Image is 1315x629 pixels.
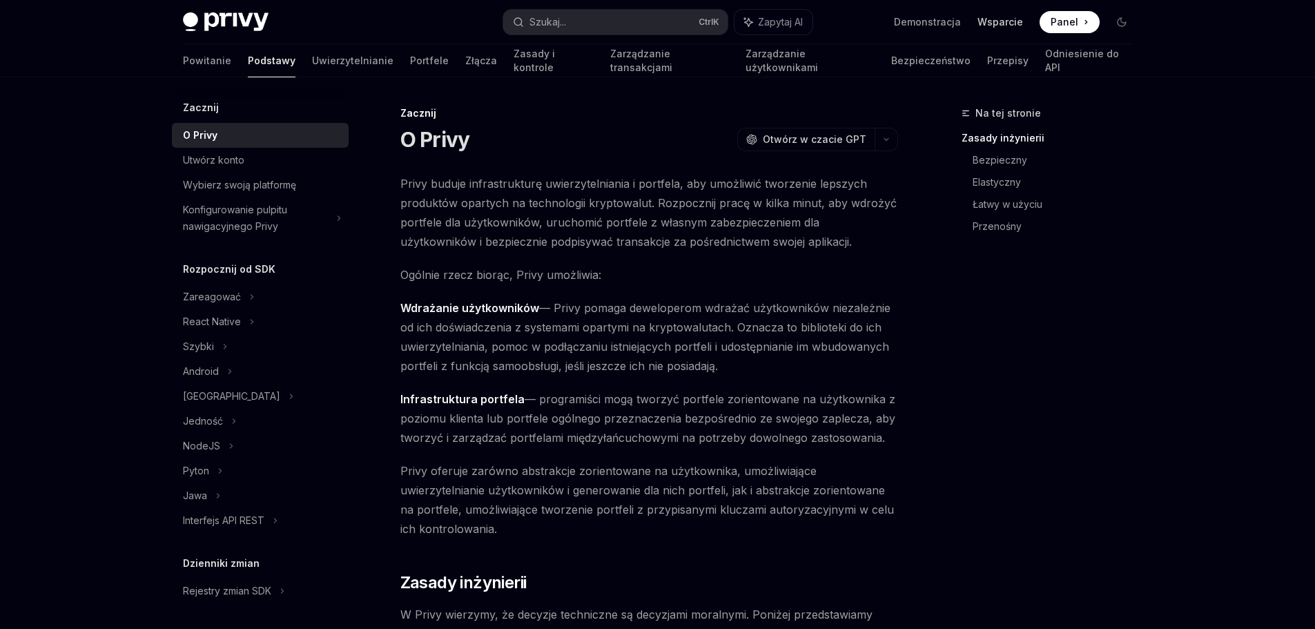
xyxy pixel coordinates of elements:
[610,44,729,77] a: Zarządzanie transakcjami
[183,490,207,501] font: Jawa
[248,44,295,77] a: Podstawy
[183,514,264,526] font: Interfejs API REST
[183,154,244,166] font: Utwórz konto
[713,17,719,27] font: K
[400,392,525,406] font: Infrastruktura portfela
[400,572,527,592] font: Zasady inżynierii
[183,340,214,352] font: Szybki
[312,55,393,66] font: Uwierzytelnianie
[465,55,497,66] font: Złącza
[977,16,1023,28] font: Wsparcie
[312,44,393,77] a: Uwierzytelnianie
[183,365,219,377] font: Android
[465,44,497,77] a: Złącza
[183,129,217,141] font: O Privy
[503,10,728,35] button: Szukaj...CtrlK
[514,44,594,77] a: Zasady i kontrole
[973,215,1144,238] a: Przenośny
[183,585,271,597] font: Rejestry zmian SDK
[973,176,1021,188] font: Elastyczny
[183,179,296,191] font: Wybierz swoją platformę
[975,107,1041,119] font: Na tej stronie
[400,301,890,373] font: — Privy pomaga deweloperom wdrażać użytkowników niezależnie od ich doświadczenia z systemami opar...
[183,204,287,232] font: Konfigurowanie pulpitu nawigacyjnego Privy
[1040,11,1100,33] a: Panel
[891,55,971,66] font: Bezpieczeństwo
[400,392,895,445] font: — programiści mogą tworzyć portfele zorientowane na użytkownika z poziomu klienta lub portfele og...
[400,268,601,282] font: Ogólnie rzecz biorąc, Privy umożliwia:
[183,465,209,476] font: Pyton
[183,415,223,427] font: Jedność
[400,107,436,119] font: Zacznij
[1045,48,1119,73] font: Odniesienie do API
[699,17,713,27] font: Ctrl
[962,132,1044,144] font: Zasady inżynierii
[514,48,555,73] font: Zasady i kontrole
[183,263,275,275] font: Rozpocznij od SDK
[183,390,280,402] font: [GEOGRAPHIC_DATA]
[763,133,866,145] font: Otwórz w czacie GPT
[977,15,1023,29] a: Wsparcie
[400,127,470,152] font: O Privy
[400,464,894,536] font: Privy oferuje zarówno abstrakcje zorientowane na użytkownika, umożliwiające uwierzytelnianie użyt...
[529,16,566,28] font: Szukaj...
[610,48,672,73] font: Zarządzanie transakcjami
[183,440,220,452] font: NodeJS
[746,48,818,73] font: Zarządzanie użytkownikami
[973,154,1027,166] font: Bezpieczny
[1051,16,1078,28] font: Panel
[894,16,961,28] font: Demonstracja
[183,44,231,77] a: Powitanie
[183,557,260,569] font: Dzienniki zmian
[183,12,269,32] img: ciemne logo
[987,44,1029,77] a: Przepisy
[973,198,1042,210] font: Łatwy w użyciu
[987,55,1029,66] font: Przepisy
[172,173,349,197] a: Wybierz swoją platformę
[1111,11,1133,33] button: Przełącz tryb ciemny
[183,55,231,66] font: Powitanie
[746,44,875,77] a: Zarządzanie użytkownikami
[172,123,349,148] a: O Privy
[973,149,1144,171] a: Bezpieczny
[172,148,349,173] a: Utwórz konto
[183,316,241,327] font: React Native
[737,128,875,151] button: Otwórz w czacie GPT
[962,127,1144,149] a: Zasady inżynierii
[400,301,539,315] font: Wdrażanie użytkowników
[973,220,1022,232] font: Przenośny
[183,291,241,302] font: Zareagować
[400,177,897,249] font: Privy buduje infrastrukturę uwierzytelniania i portfela, aby umożliwić tworzenie lepszych produkt...
[734,10,812,35] button: Zapytaj AI
[973,193,1144,215] a: Łatwy w użyciu
[758,16,803,28] font: Zapytaj AI
[248,55,295,66] font: Podstawy
[183,101,219,113] font: Zacznij
[410,55,449,66] font: Portfele
[894,15,961,29] a: Demonstracja
[973,171,1144,193] a: Elastyczny
[891,44,971,77] a: Bezpieczeństwo
[1045,44,1133,77] a: Odniesienie do API
[410,44,449,77] a: Portfele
